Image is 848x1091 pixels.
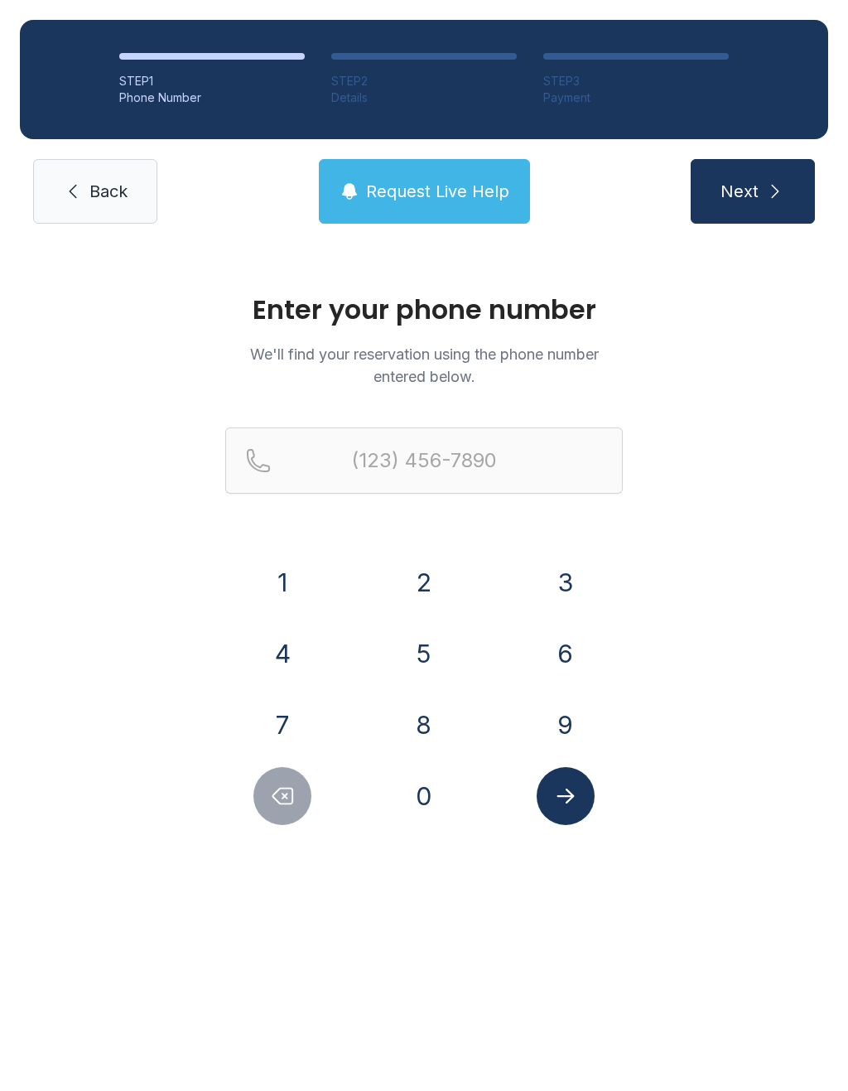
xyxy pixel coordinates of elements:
[89,180,128,203] span: Back
[537,696,595,754] button: 9
[395,696,453,754] button: 8
[225,427,623,494] input: Reservation phone number
[543,89,729,106] div: Payment
[537,553,595,611] button: 3
[253,553,311,611] button: 1
[720,180,759,203] span: Next
[543,73,729,89] div: STEP 3
[395,553,453,611] button: 2
[225,343,623,388] p: We'll find your reservation using the phone number entered below.
[395,767,453,825] button: 0
[225,297,623,323] h1: Enter your phone number
[253,767,311,825] button: Delete number
[331,89,517,106] div: Details
[253,625,311,683] button: 4
[366,180,509,203] span: Request Live Help
[331,73,517,89] div: STEP 2
[119,73,305,89] div: STEP 1
[537,767,595,825] button: Submit lookup form
[119,89,305,106] div: Phone Number
[253,696,311,754] button: 7
[537,625,595,683] button: 6
[395,625,453,683] button: 5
